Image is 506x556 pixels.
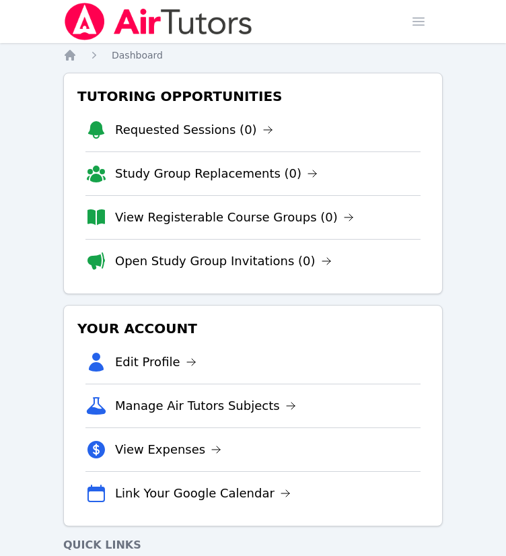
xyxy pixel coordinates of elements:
h3: Tutoring Opportunities [75,84,431,108]
nav: Breadcrumb [63,48,443,62]
a: View Expenses [115,440,221,459]
a: Requested Sessions (0) [115,120,273,139]
a: Link Your Google Calendar [115,484,291,503]
a: Manage Air Tutors Subjects [115,396,296,415]
a: Edit Profile [115,353,196,372]
h3: Your Account [75,316,431,341]
img: Air Tutors [63,3,254,40]
a: Study Group Replacements (0) [115,164,318,183]
a: Open Study Group Invitations (0) [115,252,332,271]
a: Dashboard [112,48,163,62]
a: View Registerable Course Groups (0) [115,208,354,227]
h4: Quick Links [63,537,443,553]
span: Dashboard [112,50,163,61]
